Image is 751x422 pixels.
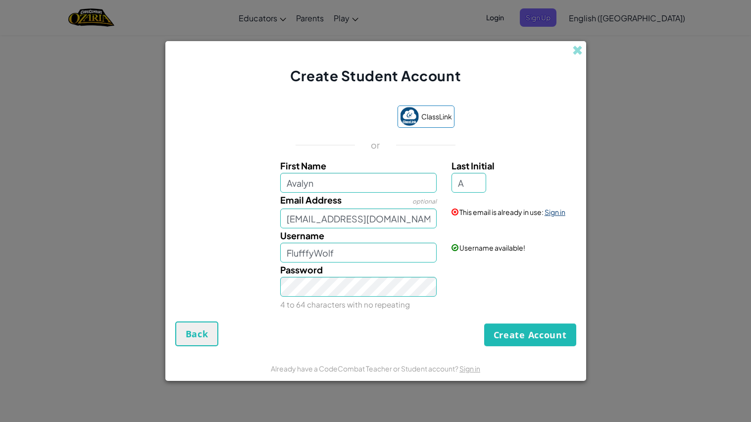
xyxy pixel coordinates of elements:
[459,364,480,373] a: Sign in
[451,160,495,171] span: Last Initial
[412,198,437,205] span: optional
[545,208,565,216] a: Sign in
[421,109,452,124] span: ClassLink
[371,139,380,151] p: or
[400,107,419,126] img: classlink-logo-small.png
[290,67,461,84] span: Create Student Account
[280,264,323,275] span: Password
[292,106,393,128] iframe: Sign in with Google Button
[280,160,326,171] span: First Name
[280,230,324,241] span: Username
[484,323,576,346] button: Create Account
[186,328,208,340] span: Back
[459,243,525,252] span: Username available!
[280,194,342,206] span: Email Address
[280,300,410,309] small: 4 to 64 characters with no repeating
[271,364,459,373] span: Already have a CodeCombat Teacher or Student account?
[175,321,219,346] button: Back
[459,208,544,216] span: This email is already in use:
